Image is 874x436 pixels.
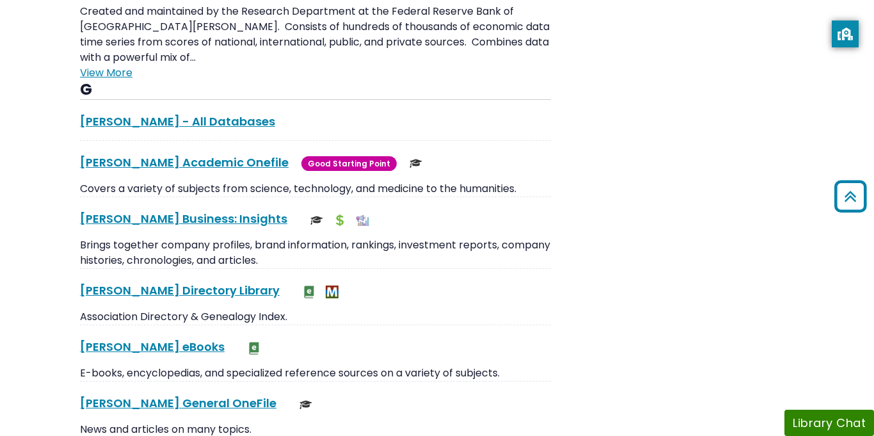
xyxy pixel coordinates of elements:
img: e-Book [248,342,260,355]
a: [PERSON_NAME] - All Databases [80,113,275,129]
a: Back to Top [830,186,871,207]
img: Industry Report [356,214,369,227]
img: MeL (Michigan electronic Library) [326,286,338,298]
button: privacy banner [832,20,859,47]
img: Scholarly or Peer Reviewed [299,398,312,411]
p: E-books, encyclopedias, and specialized reference sources on a variety of subjects. [80,366,551,381]
img: Scholarly or Peer Reviewed [310,214,323,227]
img: Scholarly or Peer Reviewed [409,157,422,170]
p: Brings together company profiles, brand information, rankings, investment reports, company histor... [80,238,551,268]
p: Created and maintained by the Research Department at the Federal Reserve Bank of [GEOGRAPHIC_DATA... [80,4,551,65]
a: [PERSON_NAME] Directory Library [80,282,280,298]
h3: G [80,81,551,100]
a: [PERSON_NAME] Business: Insights [80,211,287,227]
a: [PERSON_NAME] Academic Onefile [80,154,289,170]
button: Library Chat [784,410,874,436]
img: e-Book [303,286,315,298]
a: [PERSON_NAME] eBooks [80,339,225,355]
span: Good Starting Point [301,156,397,171]
img: Financial Report [333,214,346,227]
p: Association Directory & Genealogy Index. [80,309,551,325]
a: [PERSON_NAME] General OneFile [80,395,276,411]
a: View More [80,65,132,80]
p: Covers a variety of subjects from science, technology, and medicine to the humanities. [80,181,551,197]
